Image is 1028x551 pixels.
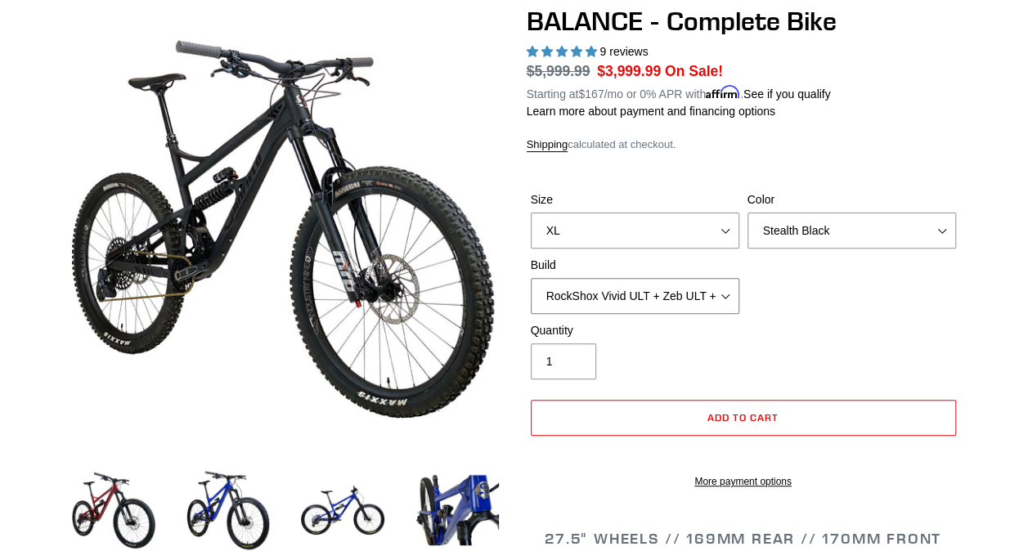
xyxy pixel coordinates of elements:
label: Quantity [531,322,739,339]
label: Size [531,191,739,208]
span: 9 reviews [599,45,648,58]
label: Build [531,257,739,274]
span: 5.00 stars [527,45,600,58]
p: Starting at /mo or 0% APR with . [527,82,831,103]
h2: 27.5" WHEELS // 169MM REAR // 170MM FRONT [527,530,960,548]
a: More payment options [531,474,956,489]
span: On Sale! [665,60,723,82]
a: See if you qualify - Learn more about Affirm Financing (opens in modal) [743,87,831,101]
span: $167 [578,87,604,101]
a: Learn more about payment and financing options [527,105,775,118]
span: $3,999.99 [597,63,661,79]
h1: BALANCE - Complete Bike [527,6,960,37]
span: Add to cart [707,411,779,423]
span: Affirm [706,85,740,99]
s: $5,999.99 [527,63,590,79]
label: Color [747,191,956,208]
div: calculated at checkout. [527,137,960,153]
a: Shipping [527,138,568,152]
button: Add to cart [531,400,956,436]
